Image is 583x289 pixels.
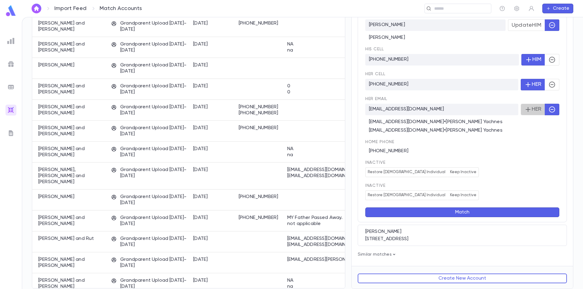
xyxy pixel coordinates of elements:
[369,119,556,125] div: [EMAIL_ADDRESS][DOMAIN_NAME] • [PERSON_NAME] Yachnes
[38,83,105,95] p: [PERSON_NAME] and [PERSON_NAME]
[365,236,559,242] div: [STREET_ADDRESS]
[287,167,354,173] p: [EMAIL_ADDRESS][DOMAIN_NAME]
[365,207,559,217] button: Match
[365,79,518,90] p: [PHONE_NUMBER]
[111,215,187,227] p: Grandparent Upload [DATE]-[DATE]
[38,62,74,68] p: [PERSON_NAME]
[287,221,354,227] p: not applicable
[38,20,105,32] p: [PERSON_NAME] and [PERSON_NAME]
[448,167,479,177] button: Keep Inactive
[111,194,187,206] p: Grandparent Upload [DATE]-[DATE]
[38,194,74,200] p: [PERSON_NAME]
[239,20,281,26] p: [PHONE_NUMBER]
[365,96,559,101] span: Her email
[239,125,281,131] p: [PHONE_NUMBER]
[111,146,187,158] p: Grandparent Upload [DATE]-[DATE]
[193,167,208,173] div: 9/12/2025
[239,194,281,200] p: [PHONE_NUMBER]
[111,20,187,32] p: Grandparent Upload [DATE]-[DATE]
[287,89,354,95] p: 0
[100,5,142,12] p: Match Accounts
[365,19,506,31] p: [PERSON_NAME]
[193,83,208,89] div: 9/12/2025
[33,6,40,11] img: home_white.a664292cf8c1dea59945f0da9f25487c.svg
[38,167,105,185] p: [PERSON_NAME], [PERSON_NAME] and [PERSON_NAME]
[7,106,15,114] img: imports_gradient.a72c8319815fb0872a7f9c3309a0627a.svg
[521,54,545,66] button: HIM
[287,236,354,242] p: [EMAIL_ADDRESS][DOMAIN_NAME]
[239,104,281,110] p: [PHONE_NUMBER]
[111,125,187,137] p: Grandparent Upload [DATE]-[DATE]
[365,190,448,200] button: Restore [DEMOGRAPHIC_DATA] Individual
[7,129,15,137] img: letters_grey.7941b92b52307dd3b8a917253454ce1c.svg
[365,47,559,52] span: His cell
[287,173,354,179] p: [EMAIL_ADDRESS][DOMAIN_NAME]
[448,190,479,200] button: Keep Inactive
[369,127,556,133] div: [EMAIL_ADDRESS][DOMAIN_NAME] • [PERSON_NAME] Yachnes
[111,41,187,53] p: Grandparent Upload [DATE]-[DATE]
[287,277,354,284] p: NA
[193,277,208,284] div: 9/12/2025
[193,104,208,110] div: 9/12/2025
[365,54,519,66] p: [PHONE_NUMBER]
[111,167,187,179] p: Grandparent Upload [DATE]-[DATE]
[365,31,559,41] div: [PERSON_NAME]
[193,125,208,131] div: 9/12/2025
[5,5,17,17] img: logo
[193,62,208,68] div: 9/12/2025
[365,229,559,235] div: [PERSON_NAME]
[287,242,354,248] p: [EMAIL_ADDRESS][DOMAIN_NAME]
[287,215,354,221] p: MY Father Passed Away.
[193,215,208,221] div: 9/12/2025
[38,104,105,116] p: [PERSON_NAME] and [PERSON_NAME]
[7,37,15,45] img: reports_grey.c525e4749d1bce6a11f5fe2a8de1b229.svg
[193,41,208,47] div: 9/12/2025
[7,83,15,91] img: batches_grey.339ca447c9d9533ef1741baa751efc33.svg
[508,19,545,31] button: UpdateHIM
[111,104,187,116] p: Grandparent Upload [DATE]-[DATE]
[512,22,541,29] span: Update HIM
[365,72,559,76] span: Her cell
[7,60,15,68] img: campaigns_grey.99e729a5f7ee94e3726e6486bddda8f1.svg
[365,160,559,165] span: inactive
[38,146,105,158] p: [PERSON_NAME] and [PERSON_NAME]
[54,5,87,12] a: Import Feed
[38,236,94,242] p: [PERSON_NAME] and Rut
[193,257,208,263] div: 9/12/2025
[111,62,187,74] p: Grandparent Upload [DATE]-[DATE]
[111,257,187,269] p: Grandparent Upload [DATE]-[DATE]
[287,152,354,158] p: na
[365,183,559,188] span: inactive
[521,79,545,90] button: HER
[521,104,545,115] button: HER
[193,146,208,152] div: 9/12/2025
[38,215,105,227] p: [PERSON_NAME] and [PERSON_NAME]
[365,139,559,144] span: home Phone
[287,257,354,263] p: [EMAIL_ADDRESS][PERSON_NAME][DOMAIN_NAME]
[193,236,208,242] div: 9/12/2025
[365,144,559,154] div: [PHONE_NUMBER]
[193,20,208,26] div: 9/12/2025
[38,125,105,137] p: [PERSON_NAME] and [PERSON_NAME]
[111,236,187,248] p: Grandparent Upload [DATE]-[DATE]
[287,41,354,47] p: NA
[542,4,573,13] button: Create
[358,252,567,257] p: Similar matches
[365,104,518,115] p: [EMAIL_ADDRESS][DOMAIN_NAME]
[193,194,208,200] div: 9/12/2025
[111,83,187,95] p: Grandparent Upload [DATE]-[DATE]
[38,257,105,269] p: [PERSON_NAME] and [PERSON_NAME]
[365,167,448,177] button: Restore [DEMOGRAPHIC_DATA] Individual
[239,215,281,221] p: [PHONE_NUMBER]
[239,110,281,116] p: [PHONE_NUMBER]
[287,47,354,53] p: na
[38,41,105,53] p: [PERSON_NAME] and [PERSON_NAME]
[287,146,354,152] p: NA
[358,274,567,283] button: Create New Account
[287,83,354,89] p: 0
